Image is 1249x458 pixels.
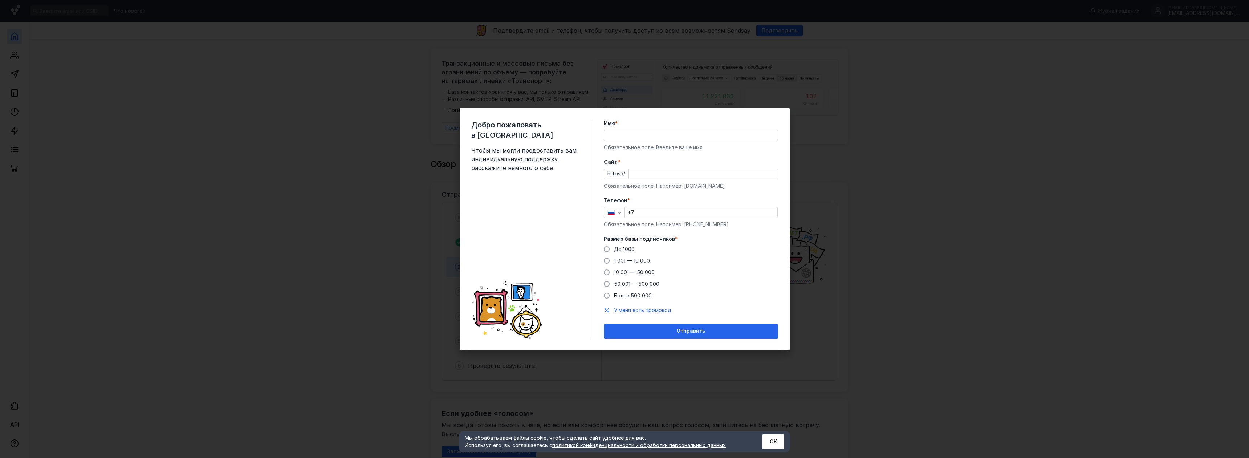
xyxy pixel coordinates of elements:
[471,120,580,140] span: Добро пожаловать в [GEOGRAPHIC_DATA]
[552,442,726,448] a: политикой конфиденциальности и обработки персональных данных
[614,307,671,313] span: У меня есть промокод
[604,235,675,243] span: Размер базы подписчиков
[604,158,618,166] span: Cайт
[604,144,778,151] div: Обязательное поле. Введите ваше имя
[614,281,659,287] span: 50 001 — 500 000
[676,328,705,334] span: Отправить
[614,269,655,275] span: 10 001 — 50 000
[471,146,580,172] span: Чтобы мы могли предоставить вам индивидуальную поддержку, расскажите немного о себе
[614,307,671,314] button: У меня есть промокод
[604,221,778,228] div: Обязательное поле. Например: [PHONE_NUMBER]
[614,246,635,252] span: До 1000
[604,197,627,204] span: Телефон
[604,324,778,339] button: Отправить
[762,434,784,449] button: ОК
[614,258,650,264] span: 1 001 — 10 000
[604,182,778,190] div: Обязательное поле. Например: [DOMAIN_NAME]
[604,120,615,127] span: Имя
[614,292,652,299] span: Более 500 000
[465,434,744,449] div: Мы обрабатываем файлы cookie, чтобы сделать сайт удобнее для вас. Используя его, вы соглашаетесь c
